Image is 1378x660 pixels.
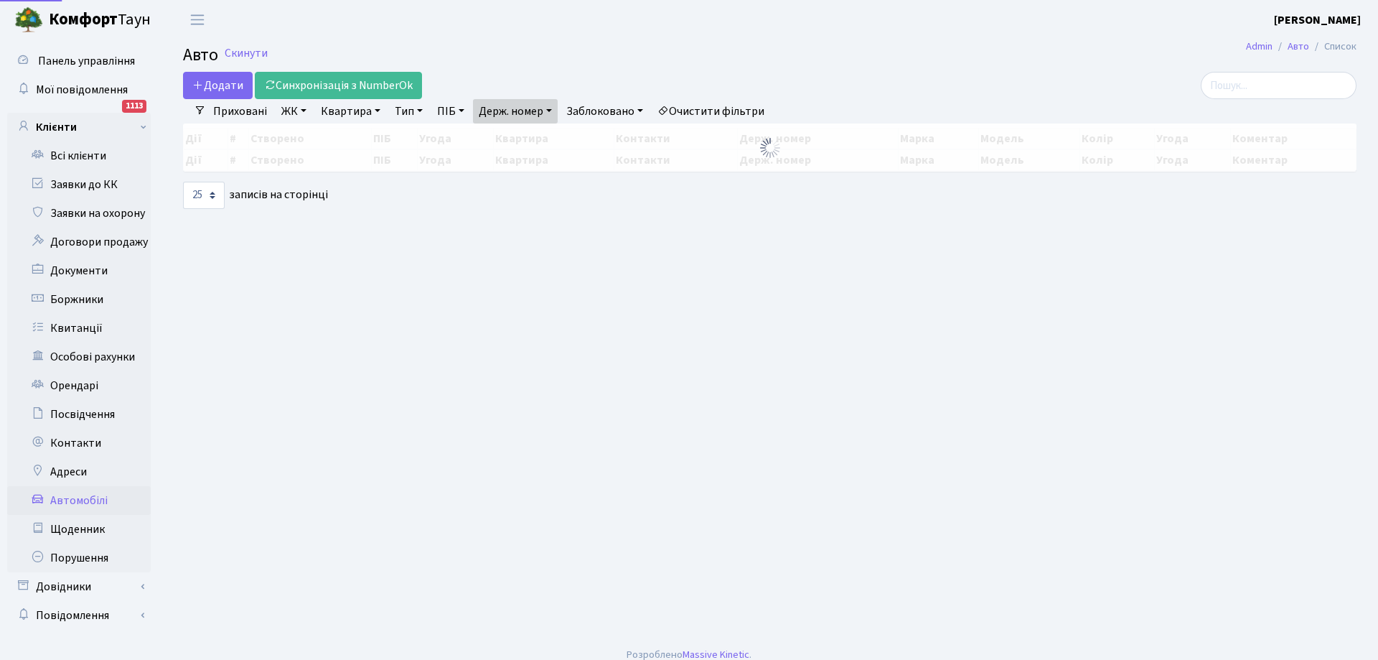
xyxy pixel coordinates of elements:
[38,53,135,69] span: Панель управління
[7,113,151,141] a: Клієнти
[1246,39,1272,54] a: Admin
[1274,12,1361,28] b: [PERSON_NAME]
[7,544,151,572] a: Порушення
[7,256,151,285] a: Документи
[1309,39,1356,55] li: Список
[122,100,146,113] div: 1113
[7,228,151,256] a: Договори продажу
[7,371,151,400] a: Орендарі
[7,572,151,601] a: Довідники
[49,8,151,32] span: Таун
[7,75,151,104] a: Мої повідомлення1113
[7,170,151,199] a: Заявки до КК
[14,6,43,34] img: logo.png
[1274,11,1361,29] a: [PERSON_NAME]
[225,47,268,60] a: Скинути
[1201,72,1356,99] input: Пошук...
[431,99,470,124] a: ПІБ
[473,99,558,124] a: Держ. номер
[7,429,151,457] a: Контакти
[652,99,770,124] a: Очистити фільтри
[759,136,782,159] img: Обробка...
[179,8,215,32] button: Переключити навігацію
[7,457,151,486] a: Адреси
[183,42,218,68] span: Авто
[7,314,151,343] a: Квитанції
[315,99,386,124] a: Квартира
[192,78,243,93] span: Додати
[7,343,151,371] a: Особові рахунки
[7,486,151,515] a: Автомобілі
[255,72,422,99] a: Синхронізація з NumberOk
[183,72,253,99] a: Додати
[276,99,312,124] a: ЖК
[7,199,151,228] a: Заявки на охорону
[7,141,151,170] a: Всі клієнти
[36,82,128,98] span: Мої повідомлення
[1224,32,1378,62] nav: breadcrumb
[7,515,151,544] a: Щоденник
[7,47,151,75] a: Панель управління
[183,182,328,209] label: записів на сторінці
[183,182,225,209] select: записів на сторінці
[49,8,118,31] b: Комфорт
[207,99,273,124] a: Приховані
[7,400,151,429] a: Посвідчення
[7,285,151,314] a: Боржники
[389,99,428,124] a: Тип
[1288,39,1309,54] a: Авто
[561,99,649,124] a: Заблоковано
[7,601,151,630] a: Повідомлення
